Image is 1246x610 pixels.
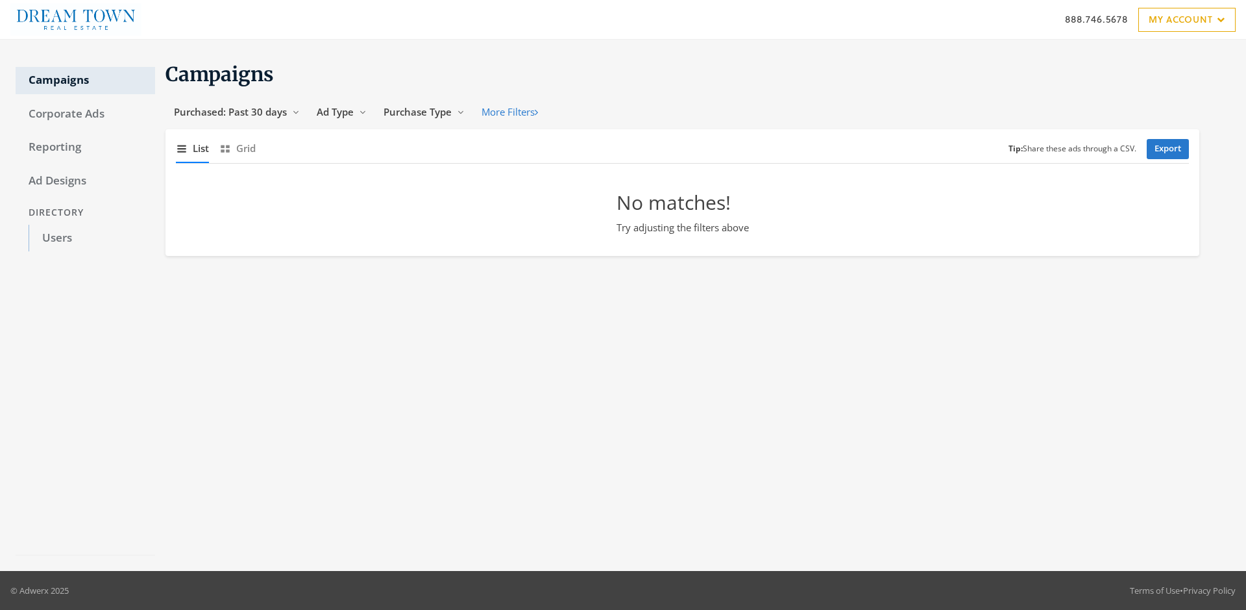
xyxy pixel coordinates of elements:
[1147,139,1189,159] a: Export
[16,67,155,94] a: Campaigns
[29,225,155,252] a: Users
[236,141,256,156] span: Grid
[317,105,354,118] span: Ad Type
[219,134,256,162] button: Grid
[165,100,308,124] button: Purchased: Past 30 days
[1065,12,1128,26] a: 888.746.5678
[1130,585,1180,596] a: Terms of Use
[384,105,452,118] span: Purchase Type
[1183,585,1236,596] a: Privacy Policy
[10,3,141,36] img: Adwerx
[1130,584,1236,597] div: •
[193,141,209,156] span: List
[165,62,274,86] span: Campaigns
[617,190,749,215] h2: No matches!
[473,100,546,124] button: More Filters
[375,100,473,124] button: Purchase Type
[16,101,155,128] a: Corporate Ads
[174,105,287,118] span: Purchased: Past 30 days
[617,220,749,235] p: Try adjusting the filters above
[1008,143,1023,154] b: Tip:
[1008,143,1136,155] small: Share these ads through a CSV.
[16,134,155,161] a: Reporting
[308,100,375,124] button: Ad Type
[10,584,69,597] p: © Adwerx 2025
[1138,8,1236,32] a: My Account
[176,134,209,162] button: List
[16,201,155,225] div: Directory
[16,168,155,195] a: Ad Designs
